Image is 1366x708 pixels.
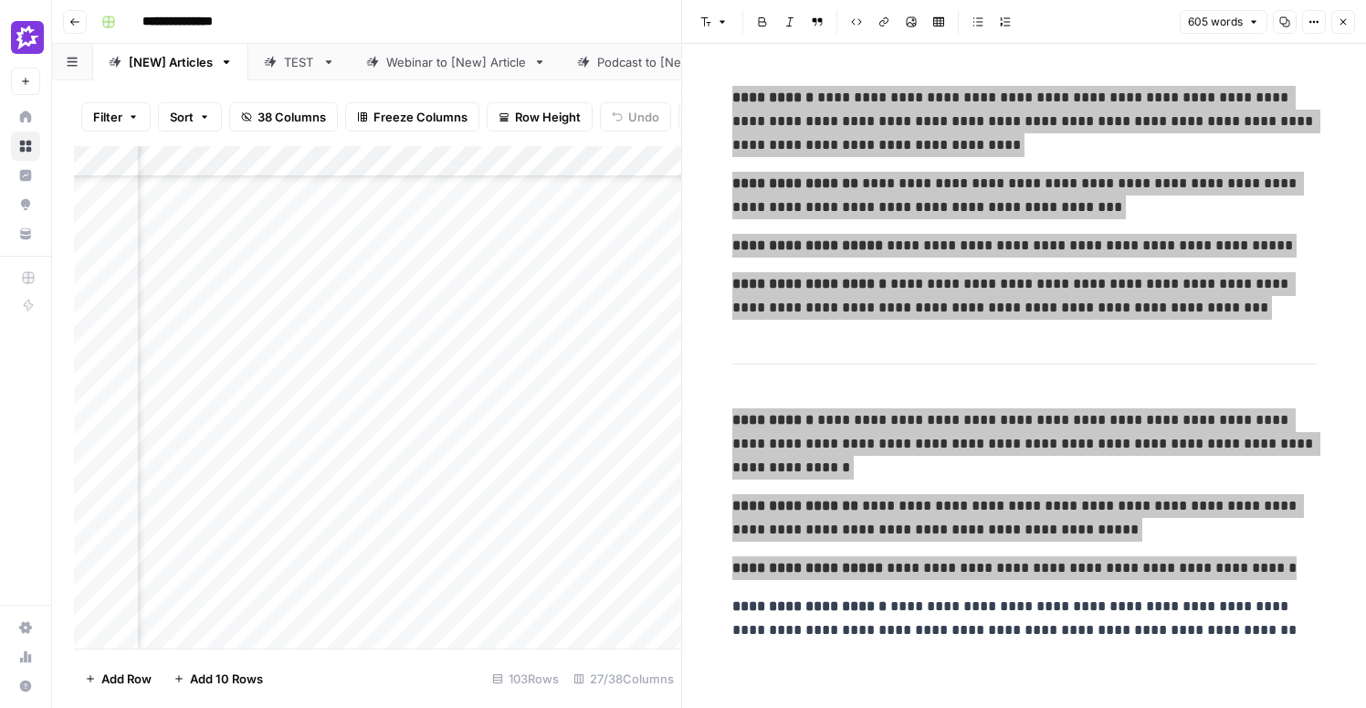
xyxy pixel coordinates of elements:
span: 38 Columns [257,108,326,126]
div: [NEW] Articles [129,53,213,71]
button: Help + Support [11,671,40,701]
div: 27/38 Columns [566,664,681,693]
a: Browse [11,132,40,161]
button: 38 Columns [229,102,338,132]
a: Settings [11,613,40,642]
a: Podcast to [New] Article [562,44,772,80]
a: Insights [11,161,40,190]
button: Undo [600,102,671,132]
span: Sort [170,108,194,126]
button: Add 10 Rows [163,664,274,693]
a: Home [11,102,40,132]
span: Filter [93,108,122,126]
button: Filter [81,102,151,132]
button: 605 words [1180,10,1267,34]
a: TEST [248,44,351,80]
div: Webinar to [New] Article [386,53,526,71]
div: 103 Rows [485,664,566,693]
div: Podcast to [New] Article [597,53,737,71]
button: Workspace: Gong [11,15,40,60]
a: [NEW] Articles [93,44,248,80]
a: Usage [11,642,40,671]
span: Undo [628,108,659,126]
button: Freeze Columns [345,102,479,132]
a: Webinar to [New] Article [351,44,562,80]
span: Add Row [101,670,152,688]
span: Row Height [515,108,581,126]
img: Gong Logo [11,21,44,54]
div: TEST [284,53,315,71]
span: Add 10 Rows [190,670,263,688]
span: 605 words [1188,14,1243,30]
button: Add Row [74,664,163,693]
a: Your Data [11,219,40,248]
button: Row Height [487,102,593,132]
button: Sort [158,102,222,132]
span: Freeze Columns [373,108,468,126]
a: Opportunities [11,190,40,219]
